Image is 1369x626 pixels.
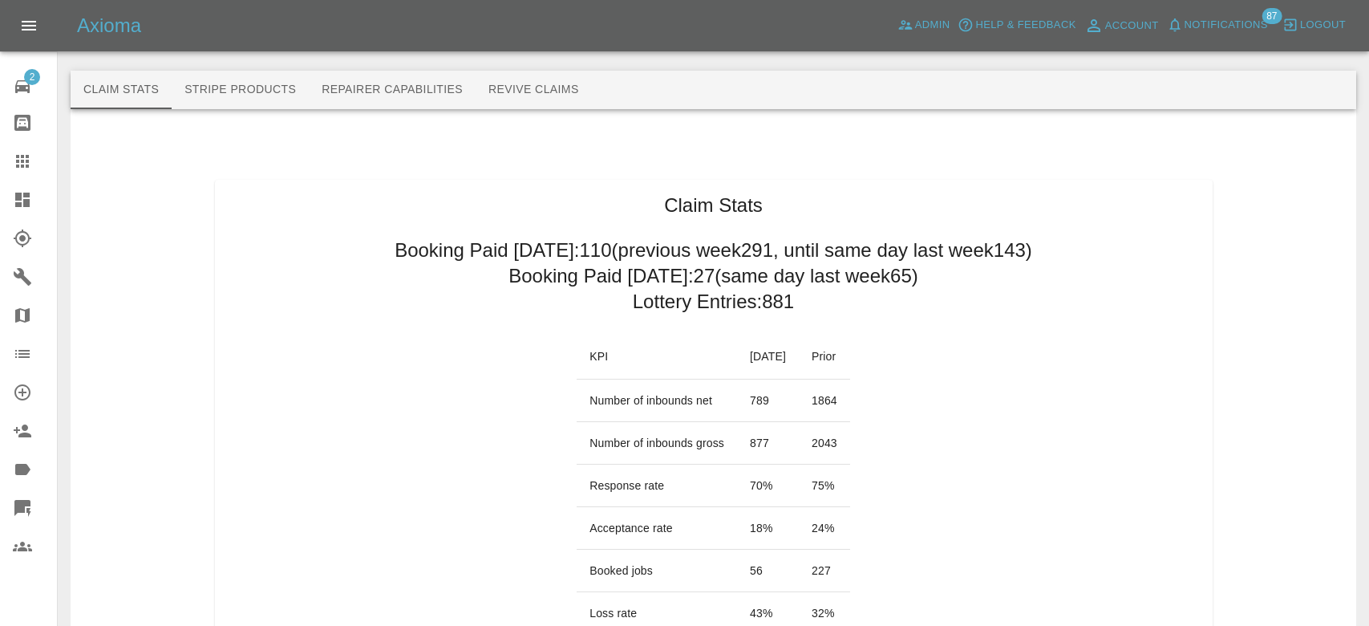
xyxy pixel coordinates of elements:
[975,16,1075,35] span: Help & Feedback
[915,16,950,35] span: Admin
[737,380,799,422] td: 789
[737,550,799,592] td: 56
[893,13,954,38] a: Admin
[309,71,476,109] button: Repairer Capabilities
[799,422,850,465] td: 2043
[954,13,1079,38] button: Help & Feedback
[664,193,763,218] h1: Claim Stats
[476,71,592,109] button: Revive Claims
[799,380,850,422] td: 1864
[77,13,141,39] h5: Axioma
[577,465,737,507] td: Response rate
[799,334,850,380] th: Prior
[10,6,48,45] button: Open drawer
[1185,16,1268,35] span: Notifications
[395,238,1032,263] h2: Booking Paid [DATE]: 110 (previous week 291 , until same day last week 143 )
[24,69,40,85] span: 2
[737,465,799,507] td: 70 %
[799,507,850,550] td: 24 %
[71,71,172,109] button: Claim Stats
[1163,13,1272,38] button: Notifications
[172,71,309,109] button: Stripe Products
[1300,16,1346,35] span: Logout
[737,334,799,380] th: [DATE]
[799,550,850,592] td: 227
[577,507,737,550] td: Acceptance rate
[1278,13,1350,38] button: Logout
[577,550,737,592] td: Booked jobs
[577,380,737,422] td: Number of inbounds net
[1262,8,1282,24] span: 87
[737,422,799,465] td: 877
[577,334,737,380] th: KPI
[508,263,918,289] h2: Booking Paid [DATE]: 27 (same day last week 65 )
[799,465,850,507] td: 75 %
[737,507,799,550] td: 18 %
[1080,13,1163,39] a: Account
[1105,17,1159,35] span: Account
[577,422,737,465] td: Number of inbounds gross
[633,289,794,315] h2: Lottery Entries: 881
